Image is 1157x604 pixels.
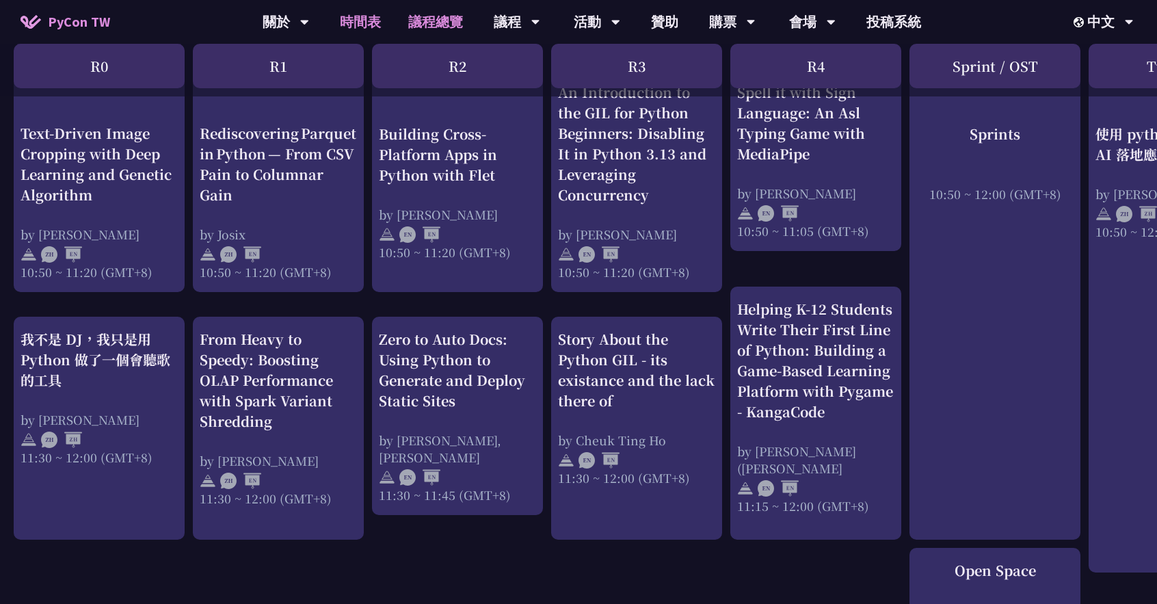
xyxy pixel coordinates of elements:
[200,123,357,205] div: Rediscovering Parquet in Python — From CSV Pain to Columnar Gain
[737,185,894,202] div: by [PERSON_NAME]
[21,15,41,29] img: Home icon of PyCon TW 2025
[730,44,901,88] div: R4
[737,299,894,422] div: Helping K-12 Students Write Their First Line of Python: Building a Game-Based Learning Platform w...
[399,226,440,243] img: ENEN.5a408d1.svg
[379,205,536,222] div: by [PERSON_NAME]
[399,469,440,486] img: ENEN.5a408d1.svg
[220,473,261,489] img: ZHEN.371966e.svg
[200,473,216,489] img: svg+xml;base64,PHN2ZyB4bWxucz0iaHR0cDovL3d3dy53My5vcmcvMjAwMC9zdmciIHdpZHRoPSIyNCIgaGVpZ2h0PSIyNC...
[200,329,357,507] a: From Heavy to Speedy: Boosting OLAP Performance with Spark Variant Shredding by [PERSON_NAME] 11:...
[737,497,894,514] div: 11:15 ~ 12:00 (GMT+8)
[737,480,754,497] img: svg+xml;base64,PHN2ZyB4bWxucz0iaHR0cDovL3d3dy53My5vcmcvMjAwMC9zdmciIHdpZHRoPSIyNCIgaGVpZ2h0PSIyNC...
[1074,17,1087,27] img: Locale Icon
[21,246,37,263] img: svg+xml;base64,PHN2ZyB4bWxucz0iaHR0cDovL3d3dy53My5vcmcvMjAwMC9zdmciIHdpZHRoPSIyNCIgaGVpZ2h0PSIyNC...
[379,243,536,260] div: 10:50 ~ 11:20 (GMT+8)
[558,432,715,449] div: by Cheuk Ting Ho
[21,432,37,448] img: svg+xml;base64,PHN2ZyB4bWxucz0iaHR0cDovL3d3dy53My5vcmcvMjAwMC9zdmciIHdpZHRoPSIyNCIgaGVpZ2h0PSIyNC...
[200,263,357,280] div: 10:50 ~ 11:20 (GMT+8)
[1095,206,1112,222] img: svg+xml;base64,PHN2ZyB4bWxucz0iaHR0cDovL3d3dy53My5vcmcvMjAwMC9zdmciIHdpZHRoPSIyNCIgaGVpZ2h0PSIyNC...
[551,44,722,88] div: R3
[21,226,178,243] div: by [PERSON_NAME]
[200,82,357,239] a: Rediscovering Parquet in Python — From CSV Pain to Columnar Gain by Josix 10:50 ~ 11:20 (GMT+8)
[909,44,1080,88] div: Sprint / OST
[379,329,536,503] a: Zero to Auto Docs: Using Python to Generate and Deploy Static Sites by [PERSON_NAME], [PERSON_NAM...
[379,469,395,486] img: svg+xml;base64,PHN2ZyB4bWxucz0iaHR0cDovL3d3dy53My5vcmcvMjAwMC9zdmciIHdpZHRoPSIyNCIgaGVpZ2h0PSIyNC...
[916,123,1074,144] div: Sprints
[558,329,715,486] a: Story About the Python GIL - its existance and the lack there of by Cheuk Ting Ho 11:30 ~ 12:00 (...
[21,329,178,466] a: 我不是 DJ，我只是用 Python 做了一個會聽歌的工具 by [PERSON_NAME] 11:30 ~ 12:00 (GMT+8)
[558,82,715,205] div: An Introduction to the GIL for Python Beginners: Disabling It in Python 3.13 and Leveraging Concu...
[14,44,185,88] div: R0
[916,560,1074,581] div: Open Space
[21,123,178,205] div: Text-Driven Image Cropping with Deep Learning and Genetic Algorithm
[21,449,178,466] div: 11:30 ~ 12:00 (GMT+8)
[758,205,799,222] img: ENEN.5a408d1.svg
[379,123,536,185] div: Building Cross-Platform Apps in Python with Flet
[372,44,543,88] div: R2
[737,443,894,477] div: by [PERSON_NAME] ([PERSON_NAME]
[41,432,82,448] img: ZHZH.38617ef.svg
[578,246,620,263] img: ENEN.5a408d1.svg
[578,452,620,469] img: ENEN.5a408d1.svg
[758,480,799,497] img: ENEN.5a408d1.svg
[200,329,357,432] div: From Heavy to Speedy: Boosting OLAP Performance with Spark Variant Shredding
[200,452,357,469] div: by [PERSON_NAME]
[21,263,178,280] div: 10:50 ~ 11:20 (GMT+8)
[1116,206,1157,222] img: ZHZH.38617ef.svg
[558,329,715,411] div: Story About the Python GIL - its existance and the lack there of
[7,5,124,39] a: PyCon TW
[21,329,178,391] div: 我不是 DJ，我只是用 Python 做了一個會聽歌的工具
[21,82,178,239] a: Text-Driven Image Cropping with Deep Learning and Genetic Algorithm by [PERSON_NAME] 10:50 ~ 11:2...
[41,246,82,263] img: ZHEN.371966e.svg
[379,226,395,243] img: svg+xml;base64,PHN2ZyB4bWxucz0iaHR0cDovL3d3dy53My5vcmcvMjAwMC9zdmciIHdpZHRoPSIyNCIgaGVpZ2h0PSIyNC...
[379,486,536,503] div: 11:30 ~ 11:45 (GMT+8)
[558,246,574,263] img: svg+xml;base64,PHN2ZyB4bWxucz0iaHR0cDovL3d3dy53My5vcmcvMjAwMC9zdmciIHdpZHRoPSIyNCIgaGVpZ2h0PSIyNC...
[737,82,894,239] a: Spell it with Sign Language: An Asl Typing Game with MediaPipe by [PERSON_NAME] 10:50 ~ 11:05 (GM...
[737,205,754,222] img: svg+xml;base64,PHN2ZyB4bWxucz0iaHR0cDovL3d3dy53My5vcmcvMjAwMC9zdmciIHdpZHRoPSIyNCIgaGVpZ2h0PSIyNC...
[379,82,536,219] a: Building Cross-Platform Apps in Python with Flet by [PERSON_NAME] 10:50 ~ 11:20 (GMT+8)
[379,432,536,466] div: by [PERSON_NAME], [PERSON_NAME]
[916,185,1074,202] div: 10:50 ~ 12:00 (GMT+8)
[558,226,715,243] div: by [PERSON_NAME]
[48,12,110,32] span: PyCon TW
[220,246,261,263] img: ZHEN.371966e.svg
[558,82,715,280] a: An Introduction to the GIL for Python Beginners: Disabling It in Python 3.13 and Leveraging Concu...
[379,329,536,411] div: Zero to Auto Docs: Using Python to Generate and Deploy Static Sites
[200,490,357,507] div: 11:30 ~ 12:00 (GMT+8)
[737,82,894,164] div: Spell it with Sign Language: An Asl Typing Game with MediaPipe
[558,452,574,469] img: svg+xml;base64,PHN2ZyB4bWxucz0iaHR0cDovL3d3dy53My5vcmcvMjAwMC9zdmciIHdpZHRoPSIyNCIgaGVpZ2h0PSIyNC...
[193,44,364,88] div: R1
[200,246,216,263] img: svg+xml;base64,PHN2ZyB4bWxucz0iaHR0cDovL3d3dy53My5vcmcvMjAwMC9zdmciIHdpZHRoPSIyNCIgaGVpZ2h0PSIyNC...
[558,469,715,486] div: 11:30 ~ 12:00 (GMT+8)
[558,263,715,280] div: 10:50 ~ 11:20 (GMT+8)
[737,222,894,239] div: 10:50 ~ 11:05 (GMT+8)
[200,226,357,243] div: by Josix
[21,411,178,428] div: by [PERSON_NAME]
[737,299,894,514] a: Helping K-12 Students Write Their First Line of Python: Building a Game-Based Learning Platform w...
